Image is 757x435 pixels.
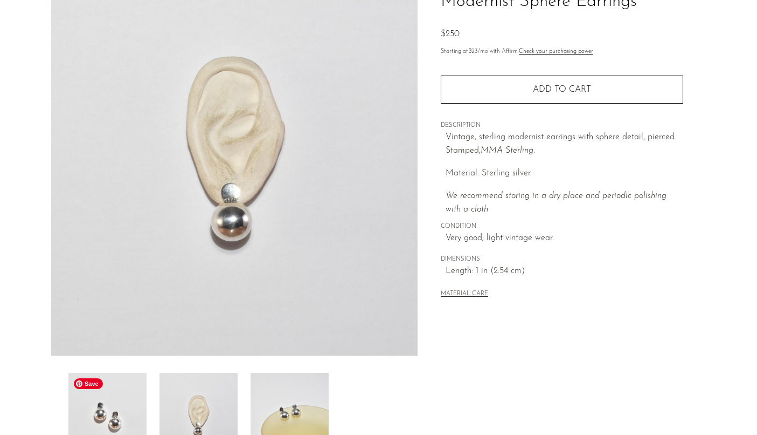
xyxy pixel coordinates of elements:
em: MMA Sterling. [481,146,535,155]
p: Vintage, sterling modernist earrings with sphere detail, pierced. Stamped, [446,131,683,158]
p: Starting at /mo with Affirm. [441,47,683,57]
span: DIMENSIONS [441,255,683,264]
a: Check your purchasing power - Learn more about Affirm Financing (opens in modal) [519,49,593,55]
span: Very good; light vintage wear. [446,232,683,246]
span: $250 [441,30,460,38]
span: DESCRIPTION [441,121,683,131]
span: Length: 1 in (2.54 cm) [446,264,683,278]
span: Save [74,378,103,389]
button: MATERIAL CARE [441,290,488,298]
span: CONDITION [441,222,683,232]
span: $23 [468,49,478,55]
p: Material: Sterling silver. [446,167,683,181]
i: We recommend storing in a dry place and periodic polishing with a cloth [446,192,666,214]
span: Add to cart [533,85,591,95]
button: Add to cart [441,76,683,104]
